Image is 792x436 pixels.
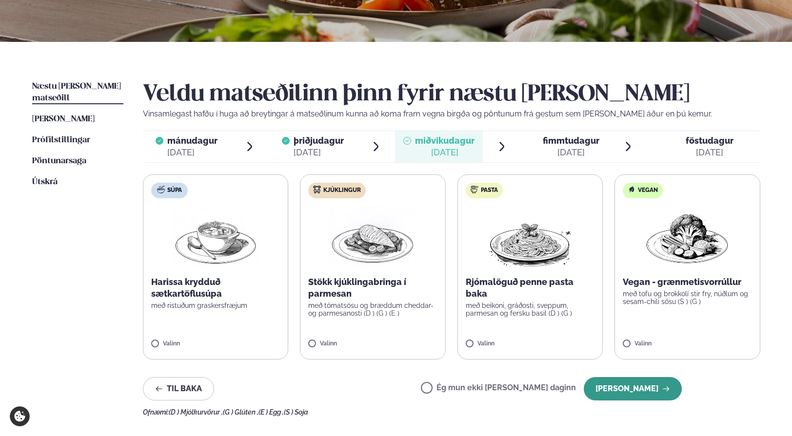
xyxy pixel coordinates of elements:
[628,186,635,193] img: Vegan.svg
[143,108,760,120] p: Vinsamlegast hafðu í huga að breytingar á matseðlinum kunna að koma fram vegna birgða og pöntunum...
[466,302,595,317] p: með beikoni, gráðosti, sveppum, parmesan og fersku basil (D ) (G )
[543,135,599,146] span: fimmtudagur
[32,176,58,188] a: Útskrá
[143,81,760,108] h2: Veldu matseðilinn þinn fyrir næstu [PERSON_NAME]
[143,377,214,400] button: Til baka
[32,157,86,165] span: Pöntunarsaga
[415,135,475,146] span: miðvikudagur
[32,115,95,123] span: [PERSON_NAME]
[623,290,752,305] p: með tofu og brokkolí stir fry, núðlum og sesam-chili sósu (S ) (G )
[471,186,478,193] img: pasta.svg
[32,155,86,167] a: Pöntunarsaga
[151,302,280,309] p: með ristuðum graskersfræjum
[294,135,344,146] span: þriðjudagur
[223,408,258,416] span: (G ) Glúten ,
[481,187,498,194] span: Pasta
[169,408,223,416] span: (D ) Mjólkurvörur ,
[284,408,308,416] span: (S ) Soja
[487,206,573,268] img: Spagetti.png
[313,186,321,193] img: chicken.svg
[167,135,218,146] span: mánudagur
[644,206,730,268] img: Vegan.png
[686,135,733,146] span: föstudagur
[167,187,182,194] span: Súpa
[32,134,90,146] a: Prófílstillingar
[32,82,121,102] span: Næstu [PERSON_NAME] matseðill
[173,206,258,268] img: Soup.png
[543,147,599,158] div: [DATE]
[308,276,437,300] p: Stökk kjúklingabringa í parmesan
[466,276,595,300] p: Rjómalöguð penne pasta baka
[330,206,416,268] img: Chicken-breast.png
[623,276,752,288] p: Vegan - grænmetisvorrúllur
[584,377,682,400] button: [PERSON_NAME]
[308,302,437,317] p: með tómatsósu og bræddum cheddar- og parmesanosti (D ) (G ) (E )
[10,406,30,426] a: Cookie settings
[167,147,218,158] div: [DATE]
[686,147,733,158] div: [DATE]
[32,136,90,144] span: Prófílstillingar
[157,186,165,193] img: soup.svg
[323,187,361,194] span: Kjúklingur
[294,147,344,158] div: [DATE]
[32,81,123,104] a: Næstu [PERSON_NAME] matseðill
[638,187,658,194] span: Vegan
[258,408,284,416] span: (E ) Egg ,
[32,178,58,186] span: Útskrá
[32,114,95,125] a: [PERSON_NAME]
[415,147,475,158] div: [DATE]
[143,408,760,416] div: Ofnæmi:
[151,276,280,300] p: Harissa krydduð sætkartöflusúpa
